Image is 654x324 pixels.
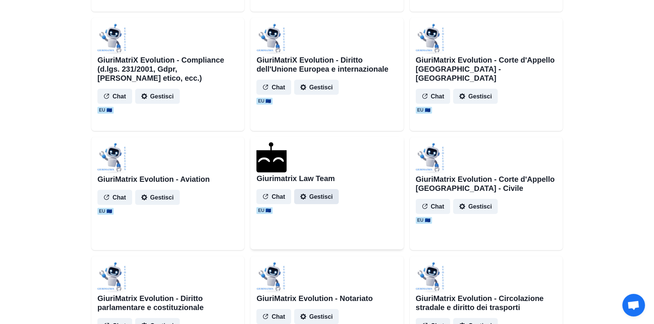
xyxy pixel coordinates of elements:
h2: GiuriMatrix Evolution - Notariato [256,294,373,303]
img: user%2F1706%2F9a82ef53-2d54-4fe3-b478-6a268bb0926b [97,24,128,54]
button: Chat [97,190,132,205]
img: user%2F1706%2F956685fc-f205-4c80-b0f6-c10f67571c01 [416,262,446,292]
button: Chat [256,80,291,95]
img: agenthostmascotdark.ico [256,142,287,172]
span: EU 🇪🇺 [416,217,432,224]
span: EU 🇪🇺 [97,107,114,114]
h2: GiuriMatriX Evolution - Compliance (d.lgs. 231/2001, Gdpr, [PERSON_NAME] etico, ecc.) [97,55,238,83]
button: Chat [97,89,132,104]
span: EU 🇪🇺 [256,98,273,104]
h2: GiuriMatrix Evolution - Corte d'Appello [GEOGRAPHIC_DATA] - [GEOGRAPHIC_DATA] [416,55,557,83]
img: user%2F1706%2Fa7296eb4-8807-4498-b5ec-cebbc2494e78 [416,24,446,54]
button: Gestisci [294,189,339,204]
button: Chat [256,309,291,324]
h2: GiuriMatrix Evolution - Circolazione stradale e diritto dei trasporti [416,294,557,312]
button: Chat [416,89,450,104]
h2: GiuriMatrix Evolution - Aviation [97,175,210,184]
button: Gestisci [453,89,498,104]
button: Gestisci [453,199,498,214]
div: Aprire la chat [622,294,645,316]
span: EU 🇪🇺 [416,107,432,114]
h2: Giurimatrix Law Team [256,174,335,183]
h2: GiuriMatriX Evolution - Diritto dell'Unione Europea e internazionale [256,55,397,74]
span: EU 🇪🇺 [97,208,114,215]
img: user%2F1706%2Fba86f0d1-37f4-440a-b81d-53c5c74e75d3 [256,262,287,292]
button: Chat [416,199,450,214]
h2: GiuriMatrix Evolution - Corte d'Appello [GEOGRAPHIC_DATA] - Civile [416,175,557,193]
button: Gestisci [135,190,180,205]
span: EU 🇪🇺 [256,207,273,214]
button: Gestisci [294,80,339,95]
img: user%2F1706%2Fc9f9f94c-6c8b-4209-9d8a-c46afcbc2a5c [256,24,287,54]
img: user%2F1706%2F07b793e1-8be9-4e6b-9d42-882e0709df3b [416,143,446,173]
h2: GiuriMatrix Evolution - Diritto parlamentare e costituzionale [97,294,238,312]
button: Chat [256,189,291,204]
img: user%2F1706%2Fd659fbc5-89c7-41a5-a19e-c55c6ef2da05 [97,143,128,173]
img: user%2F1706%2F27c7cdc0-d866-40fb-a474-c05f71468bfe [97,262,128,292]
button: Gestisci [135,89,180,104]
button: Gestisci [294,309,339,324]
